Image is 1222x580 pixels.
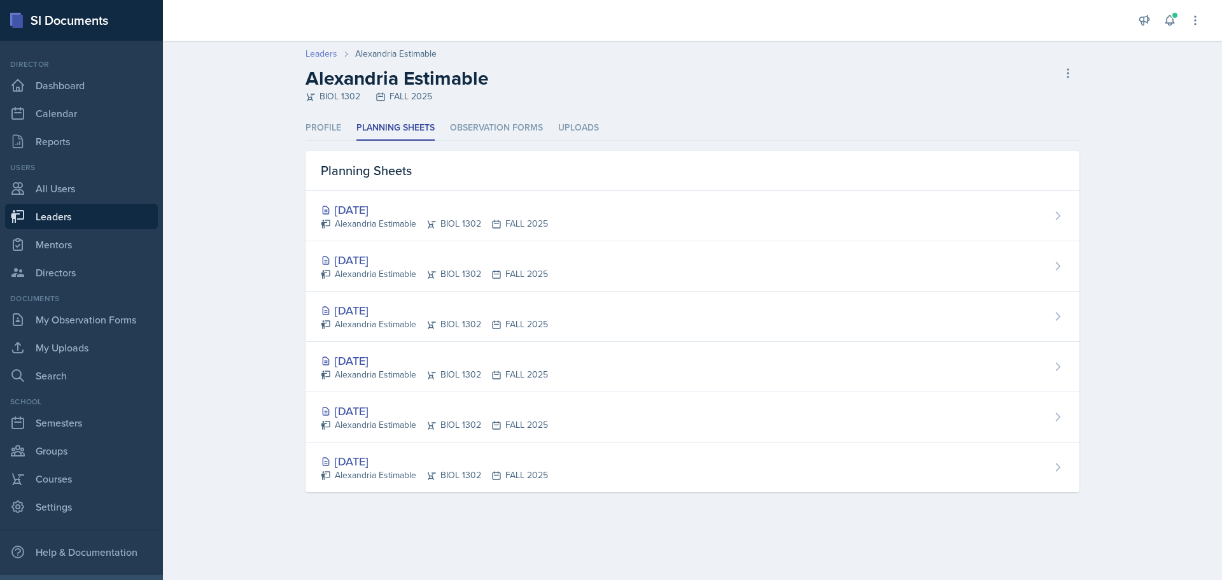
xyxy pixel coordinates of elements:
div: Alexandria Estimable BIOL 1302 FALL 2025 [321,368,548,381]
a: Mentors [5,232,158,257]
a: [DATE] Alexandria EstimableBIOL 1302FALL 2025 [305,292,1079,342]
li: Profile [305,116,341,141]
div: [DATE] [321,251,548,269]
a: Calendar [5,101,158,126]
a: Leaders [305,47,337,60]
div: Alexandria Estimable [355,47,437,60]
div: Alexandria Estimable BIOL 1302 FALL 2025 [321,469,548,482]
div: School [5,396,158,407]
div: Alexandria Estimable BIOL 1302 FALL 2025 [321,267,548,281]
a: [DATE] Alexandria EstimableBIOL 1302FALL 2025 [305,191,1079,241]
div: Alexandria Estimable BIOL 1302 FALL 2025 [321,217,548,230]
div: [DATE] [321,402,548,420]
a: My Observation Forms [5,307,158,332]
li: Uploads [558,116,599,141]
a: [DATE] Alexandria EstimableBIOL 1302FALL 2025 [305,241,1079,292]
a: [DATE] Alexandria EstimableBIOL 1302FALL 2025 [305,342,1079,392]
a: Directors [5,260,158,285]
div: [DATE] [321,453,548,470]
li: Observation Forms [450,116,543,141]
div: Documents [5,293,158,304]
a: Semesters [5,410,158,435]
a: Reports [5,129,158,154]
div: Director [5,59,158,70]
a: Leaders [5,204,158,229]
div: Help & Documentation [5,539,158,565]
div: [DATE] [321,201,548,218]
a: Dashboard [5,73,158,98]
a: [DATE] Alexandria EstimableBIOL 1302FALL 2025 [305,392,1079,442]
a: Search [5,363,158,388]
a: My Uploads [5,335,158,360]
li: Planning Sheets [356,116,435,141]
div: Alexandria Estimable BIOL 1302 FALL 2025 [321,318,548,331]
h2: Alexandria Estimable [305,67,489,90]
div: Users [5,162,158,173]
a: Courses [5,466,158,492]
div: BIOL 1302 FALL 2025 [305,90,489,103]
div: Planning Sheets [305,151,1079,191]
div: Alexandria Estimable BIOL 1302 FALL 2025 [321,418,548,432]
div: [DATE] [321,352,548,369]
a: Groups [5,438,158,463]
a: [DATE] Alexandria EstimableBIOL 1302FALL 2025 [305,442,1079,492]
div: [DATE] [321,302,548,319]
a: All Users [5,176,158,201]
a: Settings [5,494,158,520]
